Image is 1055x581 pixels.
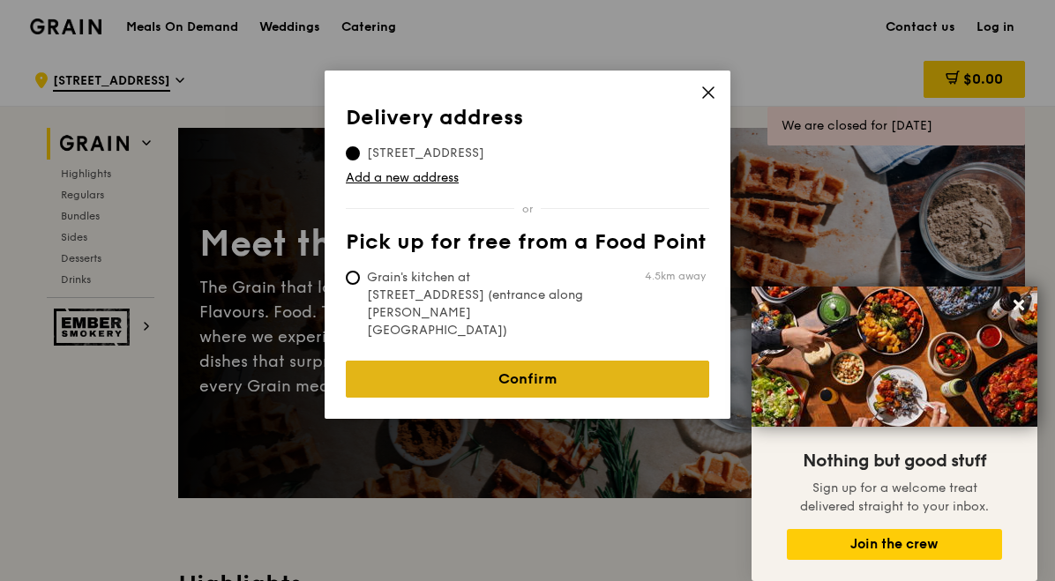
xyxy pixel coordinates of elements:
button: Close [1005,291,1033,319]
th: Delivery address [346,106,709,138]
span: Sign up for a welcome treat delivered straight to your inbox. [800,480,989,514]
button: Join the crew [787,529,1002,560]
span: 4.5km away [645,269,706,283]
a: Add a new address [346,169,709,187]
img: DSC07876-Edit02-Large.jpeg [752,287,1037,427]
span: [STREET_ADDRESS] [346,145,505,162]
th: Pick up for free from a Food Point [346,230,709,262]
span: Grain's kitchen at [STREET_ADDRESS] (entrance along [PERSON_NAME][GEOGRAPHIC_DATA]) [346,269,609,339]
input: [STREET_ADDRESS] [346,146,360,160]
a: Confirm [346,361,709,398]
span: Nothing but good stuff [803,451,986,472]
input: Grain's kitchen at [STREET_ADDRESS] (entrance along [PERSON_NAME][GEOGRAPHIC_DATA])4.5km away [346,271,360,285]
